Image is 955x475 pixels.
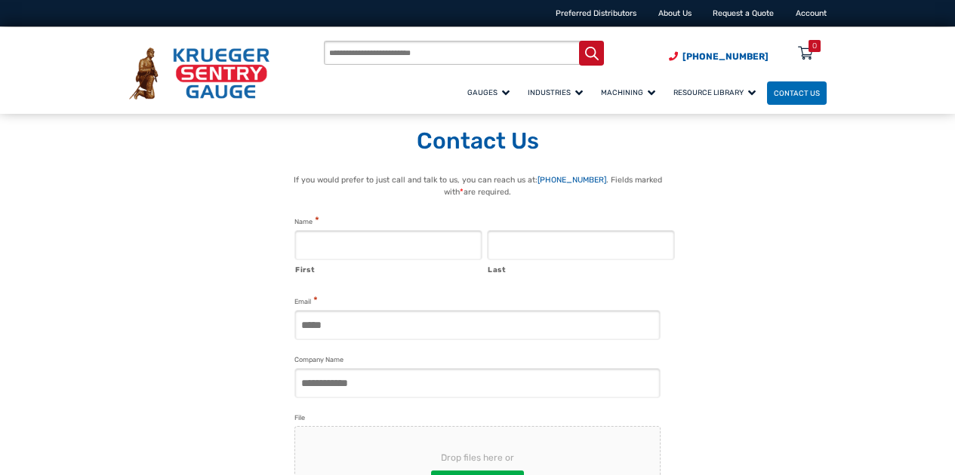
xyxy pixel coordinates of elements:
[294,412,305,424] label: File
[812,40,817,52] div: 0
[488,261,675,276] label: Last
[767,81,827,105] a: Contact Us
[682,51,769,62] span: [PHONE_NUMBER]
[667,79,767,106] a: Resource Library
[538,175,606,185] a: [PHONE_NUMBER]
[713,8,774,18] a: Request a Quote
[294,354,343,366] label: Company Name
[279,174,676,198] p: If you would prefer to just call and talk to us, you can reach us at: . Fields marked with are re...
[669,50,769,63] a: Phone Number (920) 434-8860
[129,47,270,100] img: Krueger Sentry Gauge
[461,79,521,106] a: Gauges
[594,79,667,106] a: Machining
[796,8,827,18] a: Account
[294,295,318,308] label: Email
[673,88,756,97] span: Resource Library
[658,8,692,18] a: About Us
[521,79,594,106] a: Industries
[601,88,655,97] span: Machining
[294,215,319,228] legend: Name
[774,89,820,97] span: Contact Us
[528,88,583,97] span: Industries
[556,8,636,18] a: Preferred Distributors
[319,451,636,464] span: Drop files here or
[295,261,482,276] label: First
[129,127,827,156] h1: Contact Us
[467,88,510,97] span: Gauges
